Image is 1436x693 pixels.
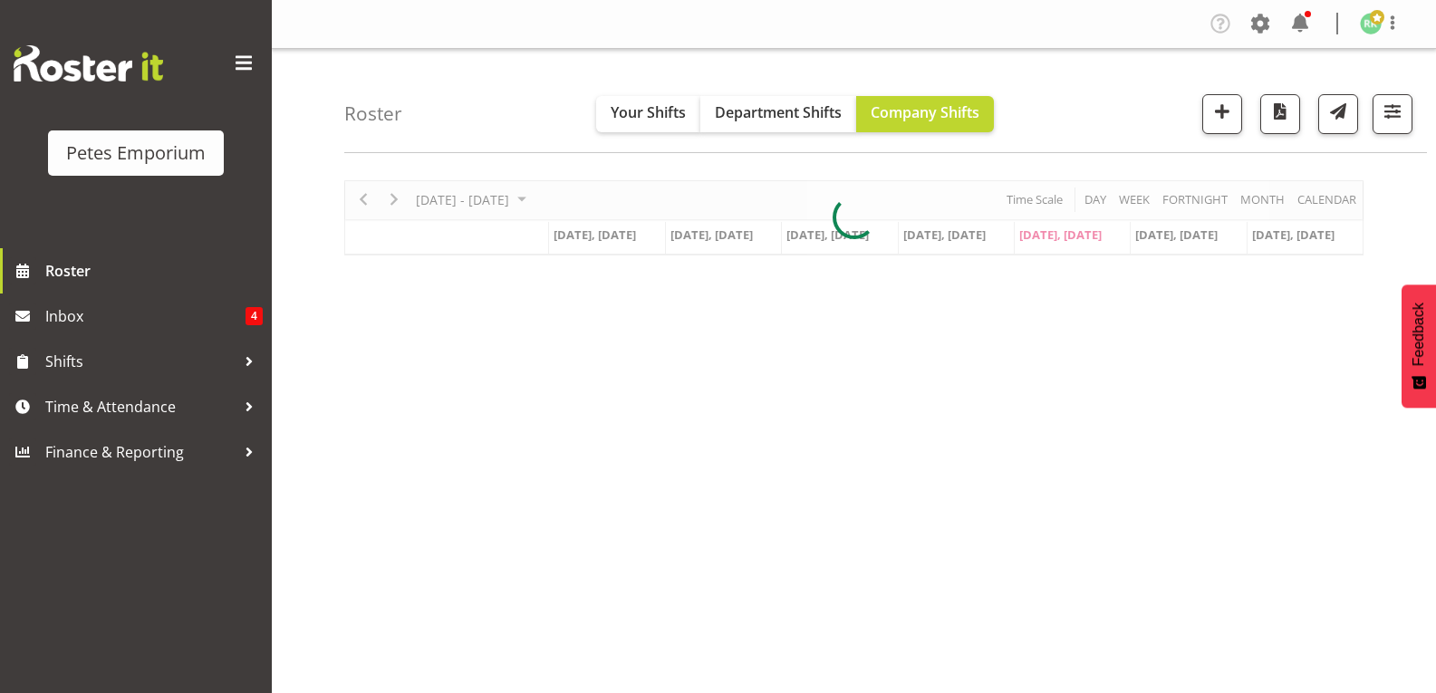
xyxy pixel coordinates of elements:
[715,102,842,122] span: Department Shifts
[871,102,979,122] span: Company Shifts
[856,96,994,132] button: Company Shifts
[1360,13,1382,34] img: ruth-robertson-taylor722.jpg
[45,303,246,330] span: Inbox
[596,96,700,132] button: Your Shifts
[1202,94,1242,134] button: Add a new shift
[1318,94,1358,134] button: Send a list of all shifts for the selected filtered period to all rostered employees.
[45,393,236,420] span: Time & Attendance
[1260,94,1300,134] button: Download a PDF of the roster according to the set date range.
[45,438,236,466] span: Finance & Reporting
[1373,94,1412,134] button: Filter Shifts
[246,307,263,325] span: 4
[611,102,686,122] span: Your Shifts
[1411,303,1427,366] span: Feedback
[700,96,856,132] button: Department Shifts
[14,45,163,82] img: Rosterit website logo
[66,140,206,167] div: Petes Emporium
[45,257,263,284] span: Roster
[45,348,236,375] span: Shifts
[344,103,402,124] h4: Roster
[1402,284,1436,408] button: Feedback - Show survey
